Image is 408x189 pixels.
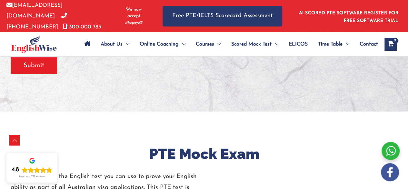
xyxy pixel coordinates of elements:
span: About Us [101,33,123,56]
span: Time Table [318,33,343,56]
aside: Header Widget 1 [295,5,402,26]
span: Menu Toggle [214,33,221,56]
div: Read our 721 reviews [18,175,45,179]
img: Afterpay-Logo [125,21,143,25]
span: Menu Toggle [179,33,185,56]
nav: Site Navigation: Main Menu [79,33,378,56]
a: 1300 000 783 [63,24,101,30]
span: Menu Toggle [123,33,129,56]
span: Contact [360,33,378,56]
img: cropped-ew-logo [11,35,57,53]
a: CoursesMenu Toggle [191,33,226,56]
h1: PTE Mock Exam [11,144,398,164]
span: Menu Toggle [343,33,349,56]
a: AI SCORED PTE SOFTWARE REGISTER FOR FREE SOFTWARE TRIAL [299,11,399,23]
span: Online Coaching [140,33,179,56]
a: Scored Mock TestMenu Toggle [226,33,284,56]
input: Submit [11,57,57,74]
span: ELICOS [289,33,308,56]
span: Menu Toggle [272,33,278,56]
a: Time TableMenu Toggle [313,33,354,56]
div: 4.8 [12,166,19,174]
a: Contact [354,33,378,56]
span: Scored Mock Test [231,33,272,56]
a: View Shopping Cart, empty [384,38,397,51]
a: [EMAIL_ADDRESS][DOMAIN_NAME] [6,3,63,19]
div: Rating: 4.8 out of 5 [12,166,52,174]
span: We now accept [121,6,146,19]
span: Courses [196,33,214,56]
a: About UsMenu Toggle [95,33,134,56]
a: ELICOS [284,33,313,56]
a: Free PTE/IELTS Scorecard Assessment [163,6,282,26]
a: [PHONE_NUMBER] [6,13,67,29]
img: white-facebook.png [381,163,399,181]
a: Online CoachingMenu Toggle [134,33,191,56]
